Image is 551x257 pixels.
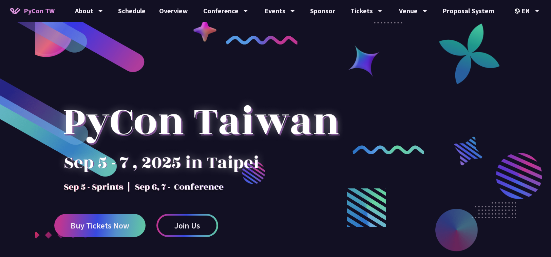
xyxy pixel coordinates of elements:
[54,214,146,237] a: Buy Tickets Now
[156,214,218,237] a: Join Us
[24,6,55,16] span: PyCon TW
[71,221,129,230] span: Buy Tickets Now
[515,8,521,14] img: Locale Icon
[174,221,200,230] span: Join Us
[226,36,298,44] img: curly-1.ebdbada.png
[353,145,424,154] img: curly-2.e802c9f.png
[10,7,20,14] img: Home icon of PyCon TW 2025
[3,2,61,19] a: PyCon TW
